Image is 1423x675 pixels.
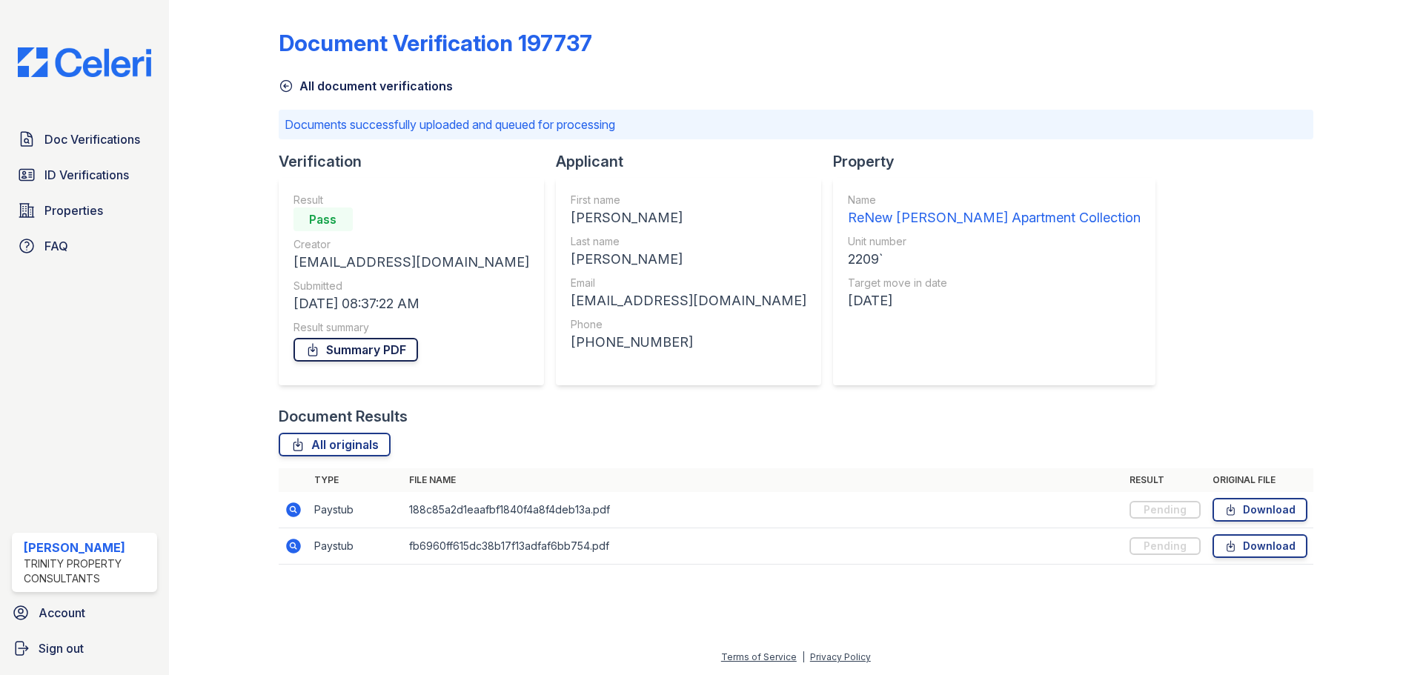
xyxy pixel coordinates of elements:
div: [PERSON_NAME] [24,539,151,556]
div: Pass [293,207,353,231]
span: Properties [44,202,103,219]
div: | [802,651,805,662]
a: Download [1213,498,1307,522]
div: Result [293,193,529,207]
span: FAQ [44,237,68,255]
div: Name [848,193,1141,207]
a: Properties [12,196,157,225]
p: Documents successfully uploaded and queued for processing [285,116,1307,133]
th: Original file [1207,468,1313,492]
div: Email [571,276,806,290]
td: Paystub [308,492,403,528]
a: FAQ [12,231,157,261]
a: Doc Verifications [12,124,157,154]
span: Sign out [39,639,84,657]
span: Doc Verifications [44,130,140,148]
div: 2209` [848,249,1141,270]
a: Sign out [6,634,163,663]
div: Applicant [556,151,833,172]
a: ID Verifications [12,160,157,190]
div: [PERSON_NAME] [571,249,806,270]
div: Phone [571,317,806,332]
div: Document Verification 197737 [279,30,592,56]
div: [PERSON_NAME] [571,207,806,228]
a: Terms of Service [721,651,797,662]
div: Target move in date [848,276,1141,290]
td: 188c85a2d1eaafbf1840f4a8f4deb13a.pdf [403,492,1124,528]
div: Verification [279,151,556,172]
a: Account [6,598,163,628]
a: Privacy Policy [810,651,871,662]
td: fb6960ff615dc38b17f13adfaf6bb754.pdf [403,528,1124,565]
div: [DATE] 08:37:22 AM [293,293,529,314]
a: Summary PDF [293,338,418,362]
div: Creator [293,237,529,252]
span: ID Verifications [44,166,129,184]
div: Trinity Property Consultants [24,556,151,586]
th: Result [1124,468,1207,492]
a: Download [1213,534,1307,558]
td: Paystub [308,528,403,565]
div: ReNew [PERSON_NAME] Apartment Collection [848,207,1141,228]
th: File name [403,468,1124,492]
th: Type [308,468,403,492]
div: Last name [571,234,806,249]
div: Pending [1130,537,1201,555]
div: [EMAIL_ADDRESS][DOMAIN_NAME] [571,290,806,311]
div: Result summary [293,320,529,335]
div: Document Results [279,406,408,427]
div: Submitted [293,279,529,293]
a: All originals [279,433,391,456]
img: CE_Logo_Blue-a8612792a0a2168367f1c8372b55b34899dd931a85d93a1a3d3e32e68fde9ad4.png [6,47,163,77]
div: [EMAIL_ADDRESS][DOMAIN_NAME] [293,252,529,273]
div: Property [833,151,1167,172]
div: [DATE] [848,290,1141,311]
a: Name ReNew [PERSON_NAME] Apartment Collection [848,193,1141,228]
div: Pending [1130,501,1201,519]
a: All document verifications [279,77,453,95]
div: Unit number [848,234,1141,249]
div: First name [571,193,806,207]
span: Account [39,604,85,622]
div: [PHONE_NUMBER] [571,332,806,353]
